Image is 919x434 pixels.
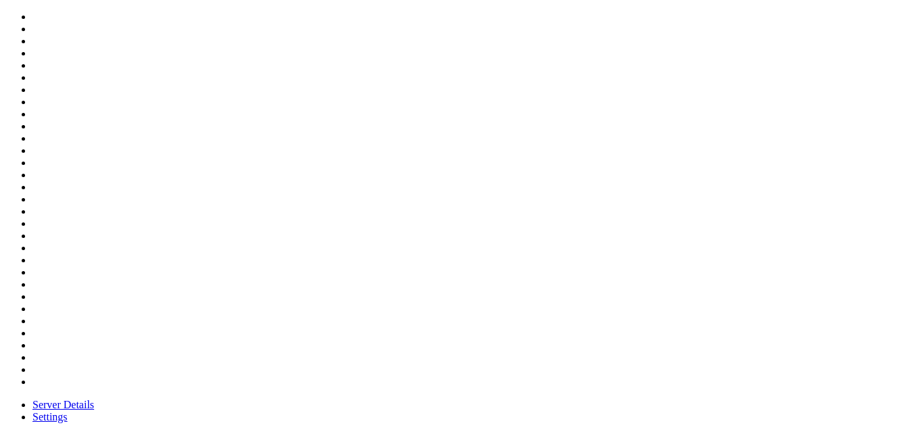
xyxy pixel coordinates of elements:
div: (0, 2) [5,28,11,40]
a: Server Details [32,399,94,410]
x-row: Name does not resolve [5,17,743,28]
x-row: ERROR: Unable to open connection: [5,5,743,17]
a: Settings [32,411,68,423]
